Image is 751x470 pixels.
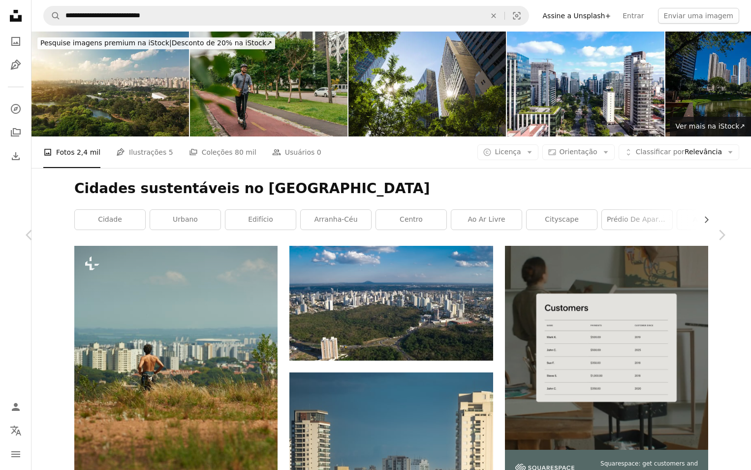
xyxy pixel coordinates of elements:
span: Classificar por [636,148,685,156]
span: Orientação [560,148,597,156]
a: Ver mais na iStock↗ [670,117,751,136]
a: arranha-céu [301,210,371,230]
button: Orientação [542,144,615,160]
a: edifício [225,210,296,230]
a: Coleções [6,123,26,142]
a: Pesquise imagens premium na iStock|Desconto de 20% na iStock↗ [31,32,281,55]
button: Licença [477,144,538,160]
a: Ilustrações 5 [116,136,173,168]
span: Licença [495,148,521,156]
h1: Cidades sustentáveis no [GEOGRAPHIC_DATA] [74,180,708,198]
span: 80 mil [235,147,256,158]
a: urbano [150,210,220,230]
a: Entrar / Cadastrar-se [6,397,26,417]
img: file-1747939376688-baf9a4a454ffimage [505,246,708,449]
a: cidade [75,210,145,230]
span: Desconto de 20% na iStock ↗ [40,39,272,47]
a: Ilustrações [6,55,26,75]
a: Assine a Unsplash+ [537,8,617,24]
button: Pesquisa visual [505,6,529,25]
button: Pesquise na Unsplash [44,6,61,25]
button: Menu [6,444,26,464]
span: Pesquise imagens premium na iStock | [40,39,172,47]
button: Limpar [483,6,504,25]
button: Idioma [6,421,26,440]
a: ao ar livre [451,210,522,230]
span: 5 [169,147,173,158]
button: Enviar uma imagem [658,8,739,24]
span: 0 [317,147,321,158]
img: Avenue Faria Lima in São Paulo [507,32,664,136]
img: uma cidade com um grande parque à sua frente [289,246,493,360]
span: Ver mais na iStock ↗ [676,122,745,130]
a: centro [376,210,446,230]
a: Coleções 80 mil [189,136,256,168]
img: Worker using electric scooter in the city [190,32,347,136]
a: prédio de apartamento [602,210,672,230]
a: um homem de pé no topo de uma encosta verde exuberante [74,394,278,403]
a: Histórico de downloads [6,146,26,166]
img: Vista aérea do parque de Ibirapuera em São Paulo, Brasil [31,32,189,136]
a: uma cidade com um grande parque à sua frente [289,299,493,307]
form: Pesquise conteúdo visual em todo o site [43,6,529,26]
a: Próximo [692,188,751,282]
a: Cityscape [527,210,597,230]
span: Relevância [636,147,722,157]
a: Usuários 0 [272,136,321,168]
a: arquitetura [677,210,748,230]
a: Fotos [6,32,26,51]
a: Entrar [617,8,650,24]
a: Explorar [6,99,26,119]
button: Classificar porRelevância [619,144,739,160]
img: Edifícios de escritórios e árvores com sol [348,32,506,136]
